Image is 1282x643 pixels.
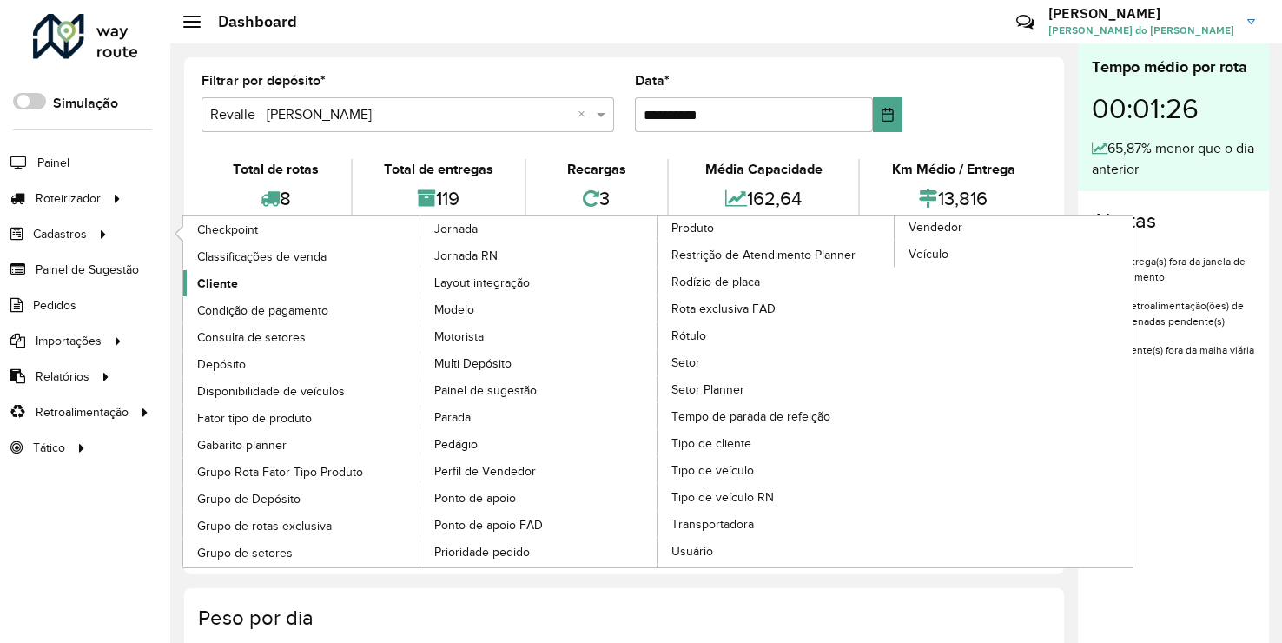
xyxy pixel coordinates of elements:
[671,408,830,426] span: Tempo de parada de refeição
[206,159,347,180] div: Total de rotas
[420,377,658,403] a: Painel de sugestão
[36,332,102,350] span: Importações
[420,296,658,322] a: Modelo
[434,462,536,481] span: Perfil de Vendedor
[197,248,327,266] span: Classificações de venda
[673,159,855,180] div: Média Capacidade
[36,189,101,208] span: Roteirizador
[183,243,421,269] a: Classificações de venda
[197,302,328,320] span: Condição de pagamento
[183,270,421,296] a: Cliente
[658,403,895,429] a: Tempo de parada de refeição
[202,70,326,91] label: Filtrar por depósito
[909,218,962,236] span: Vendedor
[1092,56,1255,79] div: Tempo médio por rota
[895,241,1133,267] a: Veículo
[197,490,301,508] span: Grupo de Depósito
[635,70,670,91] label: Data
[873,97,902,132] button: Choose Date
[434,355,512,373] span: Multi Depósito
[33,296,76,315] span: Pedidos
[1105,329,1255,358] li: 7 - Cliente(s) fora da malha viária
[658,295,895,321] a: Rota exclusiva FAD
[183,486,421,512] a: Grupo de Depósito
[658,242,895,268] a: Restrição de Atendimento Planner
[671,327,706,345] span: Rótulo
[197,275,238,293] span: Cliente
[420,431,658,457] a: Pedágio
[357,180,521,217] div: 119
[1092,138,1255,180] div: 65,87% menor que o dia anterior
[183,405,421,431] a: Fator tipo de produto
[671,461,754,480] span: Tipo de veículo
[673,180,855,217] div: 162,64
[658,457,895,483] a: Tipo de veículo
[531,159,663,180] div: Recargas
[434,328,484,346] span: Motorista
[1048,5,1234,22] h3: [PERSON_NAME]
[36,368,89,386] span: Relatórios
[197,328,306,347] span: Consulta de setores
[183,540,421,566] a: Grupo de setores
[671,381,744,399] span: Setor Planner
[197,382,345,401] span: Disponibilidade de veículos
[434,408,471,427] span: Parada
[671,300,776,318] span: Rota exclusiva FAD
[434,247,498,265] span: Jornada RN
[1105,241,1255,285] li: 2 - Entrega(s) fora da janela de atendimento
[658,216,1133,567] a: Vendedor
[1048,23,1234,38] span: [PERSON_NAME] do [PERSON_NAME]
[578,104,592,125] span: Clear all
[658,349,895,375] a: Setor
[1007,3,1044,41] a: Contato Rápido
[420,539,658,565] a: Prioridade pedido
[183,216,658,567] a: Jornada
[434,543,530,561] span: Prioridade pedido
[658,511,895,537] a: Transportadora
[201,12,297,31] h2: Dashboard
[420,512,658,538] a: Ponto de apoio FAD
[420,350,658,376] a: Multi Depósito
[33,439,65,457] span: Tático
[183,324,421,350] a: Consulta de setores
[420,404,658,430] a: Parada
[671,354,700,372] span: Setor
[183,378,421,404] a: Disponibilidade de veículos
[357,159,521,180] div: Total de entregas
[658,538,895,564] a: Usuário
[420,242,658,268] a: Jornada RN
[197,221,258,239] span: Checkpoint
[183,459,421,485] a: Grupo Rota Fator Tipo Produto
[671,488,774,507] span: Tipo de veículo RN
[183,513,421,539] a: Grupo de rotas exclusiva
[197,436,287,454] span: Gabarito planner
[671,246,856,264] span: Restrição de Atendimento Planner
[420,458,658,484] a: Perfil de Vendedor
[420,269,658,295] a: Layout integração
[197,517,332,535] span: Grupo de rotas exclusiva
[671,515,754,534] span: Transportadora
[36,403,129,421] span: Retroalimentação
[37,154,69,172] span: Painel
[33,225,87,243] span: Cadastros
[671,542,713,560] span: Usuário
[531,180,663,217] div: 3
[658,484,895,510] a: Tipo de veículo RN
[206,180,347,217] div: 8
[434,489,516,507] span: Ponto de apoio
[658,376,895,402] a: Setor Planner
[420,323,658,349] a: Motorista
[197,544,293,562] span: Grupo de setores
[53,93,118,114] label: Simulação
[420,485,658,511] a: Ponto de apoio
[864,159,1042,180] div: Km Médio / Entrega
[434,435,478,454] span: Pedágio
[1092,209,1255,234] h4: Alertas
[658,268,895,295] a: Rodízio de placa
[434,301,474,319] span: Modelo
[1105,285,1255,329] li: 73 - Retroalimentação(ões) de coordenadas pendente(s)
[434,381,537,400] span: Painel de sugestão
[671,219,714,237] span: Produto
[658,322,895,348] a: Rótulo
[36,261,139,279] span: Painel de Sugestão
